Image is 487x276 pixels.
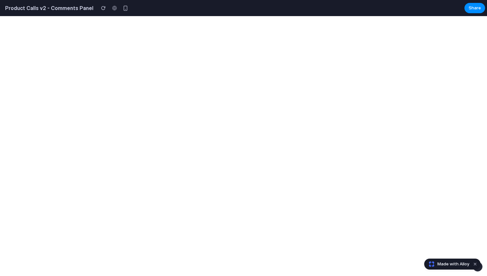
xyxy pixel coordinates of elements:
[437,261,469,267] span: Made with Alloy
[471,260,479,268] button: Dismiss watermark
[464,3,485,13] button: Share
[425,261,470,267] a: Made with Alloy
[469,5,481,11] span: Share
[3,4,93,12] h2: Product Calls v2 - Comments Panel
